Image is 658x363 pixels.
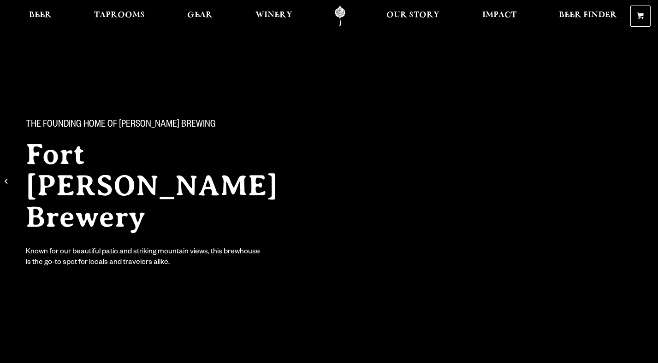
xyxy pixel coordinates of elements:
a: Impact [476,6,522,27]
span: Our Story [386,12,439,19]
div: Known for our beautiful patio and striking mountain views, this brewhouse is the go-to spot for l... [26,247,262,269]
a: Beer [23,6,58,27]
span: Beer [29,12,52,19]
a: Beer Finder [553,6,623,27]
span: Impact [482,12,516,19]
a: Odell Home [323,6,357,27]
h2: Fort [PERSON_NAME] Brewery [26,139,314,233]
a: Gear [181,6,219,27]
span: Winery [255,12,292,19]
a: Taprooms [88,6,151,27]
span: The Founding Home of [PERSON_NAME] Brewing [26,119,216,131]
span: Beer Finder [559,12,617,19]
span: Gear [187,12,213,19]
a: Our Story [380,6,445,27]
a: Winery [249,6,298,27]
span: Taprooms [94,12,145,19]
